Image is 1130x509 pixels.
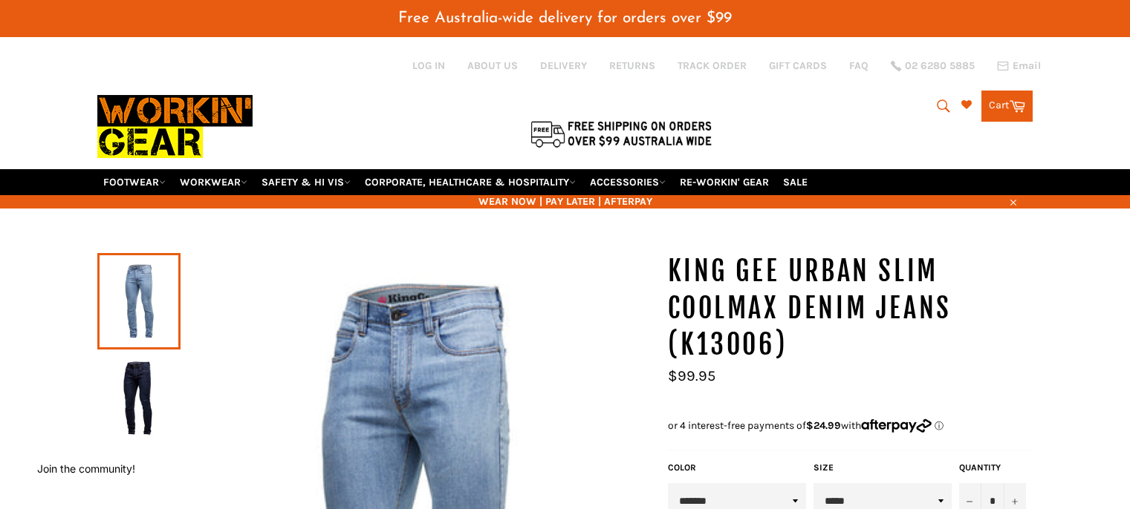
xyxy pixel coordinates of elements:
a: TRACK ORDER [678,59,747,73]
label: Color [668,462,806,474]
label: Quantity [959,462,1026,474]
a: RETURNS [609,59,655,73]
img: Workin Gear leaders in Workwear, Safety Boots, PPE, Uniforms. Australia's No.1 in Workwear [97,85,253,168]
h1: KING GEE Urban Slim Coolmax Denim Jeans (K13006) [668,253,1033,364]
a: WORKWEAR [174,169,253,195]
a: GIFT CARDS [769,59,827,73]
span: Free Australia-wide delivery for orders over $99 [398,10,732,26]
a: CORPORATE, HEALTHCARE & HOSPITALITY [359,169,582,195]
span: 02 6280 5885 [905,61,975,71]
a: Email [997,60,1041,72]
span: $99.95 [668,367,715,384]
a: RE-WORKIN' GEAR [674,169,775,195]
button: Join the community! [37,462,135,475]
a: ACCESSORIES [584,169,672,195]
a: SALE [777,169,814,195]
a: 02 6280 5885 [891,61,975,71]
a: FOOTWEAR [97,169,172,195]
span: Email [1013,61,1041,71]
img: Flat $9.95 shipping Australia wide [528,118,714,149]
span: WEAR NOW | PAY LATER | AFTERPAY [97,194,1033,208]
a: ABOUT US [467,59,518,73]
img: Workin Gear - KING GEE K13006 Urban Slim Coolmax Denim Jeans [105,357,173,439]
a: DELIVERY [540,59,587,73]
label: Size [814,462,952,474]
a: SAFETY & HI VIS [256,169,357,195]
a: Cart [981,91,1033,122]
a: Log in [412,59,445,72]
a: FAQ [849,59,868,73]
